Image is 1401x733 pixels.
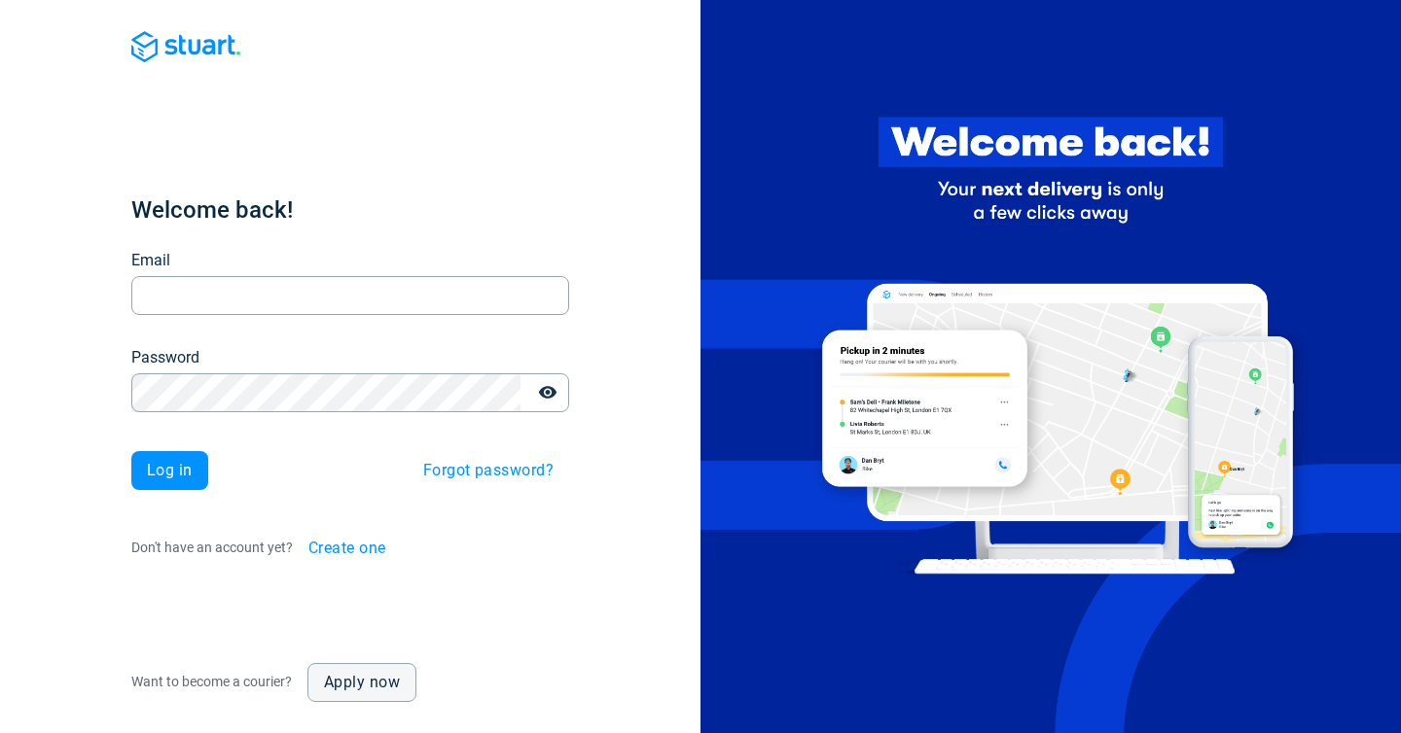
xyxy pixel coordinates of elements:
[131,249,170,272] label: Email
[324,675,400,690] span: Apply now
[131,194,569,226] h1: Welcome back!
[293,529,402,568] button: Create one
[131,31,240,62] img: Blue logo
[423,463,554,478] span: Forgot password?
[308,541,386,556] span: Create one
[131,674,292,689] span: Want to become a courier?
[147,463,193,478] span: Log in
[307,663,416,702] a: Apply now
[408,451,569,490] button: Forgot password?
[131,346,199,369] label: Password
[131,540,293,555] span: Don't have an account yet?
[131,451,208,490] button: Log in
